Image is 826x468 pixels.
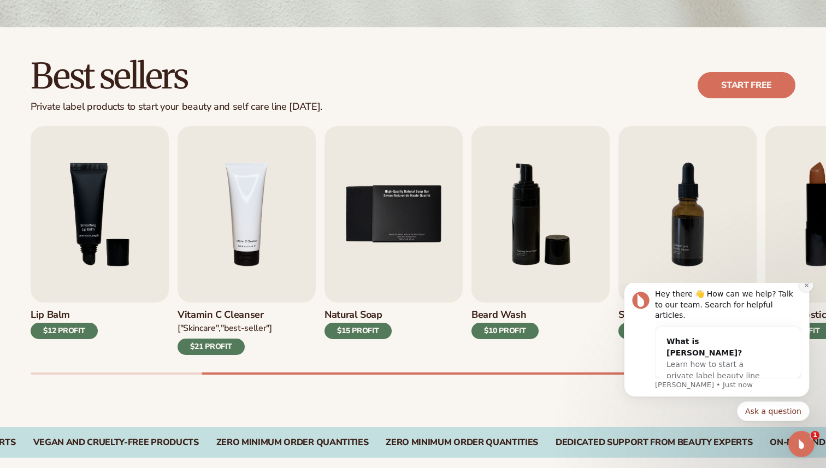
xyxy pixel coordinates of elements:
div: Message content [48,6,194,96]
h3: Beard Wash [471,309,539,321]
a: Start free [698,72,795,98]
iframe: Intercom live chat [788,431,815,457]
a: 3 / 9 [31,126,169,355]
p: Message from Lee, sent Just now [48,97,194,107]
button: Quick reply: Ask a question [129,119,202,138]
div: Zero Minimum Order QuantitieS [386,437,538,448]
iframe: Intercom notifications message [607,283,826,428]
h3: Lip Balm [31,309,98,321]
h3: Vitamin C Cleanser [178,309,272,321]
span: Learn how to start a private label beauty line with [PERSON_NAME] [59,77,152,109]
div: ["Skincare","Best-seller"] [178,323,272,334]
img: Profile image for Lee [25,9,42,26]
div: What is [PERSON_NAME]? [59,53,161,76]
h3: Natural Soap [324,309,392,321]
div: $15 PROFIT [324,323,392,339]
span: 1 [811,431,819,440]
div: What is [PERSON_NAME]?Learn how to start a private label beauty line with [PERSON_NAME] [48,44,172,119]
a: 6 / 9 [471,126,610,355]
div: $21 PROFIT [178,339,245,355]
div: $10 PROFIT [471,323,539,339]
div: Private label products to start your beauty and self care line [DATE]. [31,101,322,113]
div: Hey there 👋 How can we help? Talk to our team. Search for helpful articles. [48,6,194,38]
div: Zero Minimum Order QuantitieS [216,437,369,448]
div: Dedicated Support From Beauty Experts [556,437,752,448]
div: $12 PROFIT [31,323,98,339]
a: 4 / 9 [178,126,316,355]
a: 5 / 9 [324,126,463,355]
a: 7 / 9 [618,126,757,355]
div: Quick reply options [16,119,202,138]
div: Vegan and Cruelty-Free Products [33,437,199,448]
h2: Best sellers [31,58,322,94]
